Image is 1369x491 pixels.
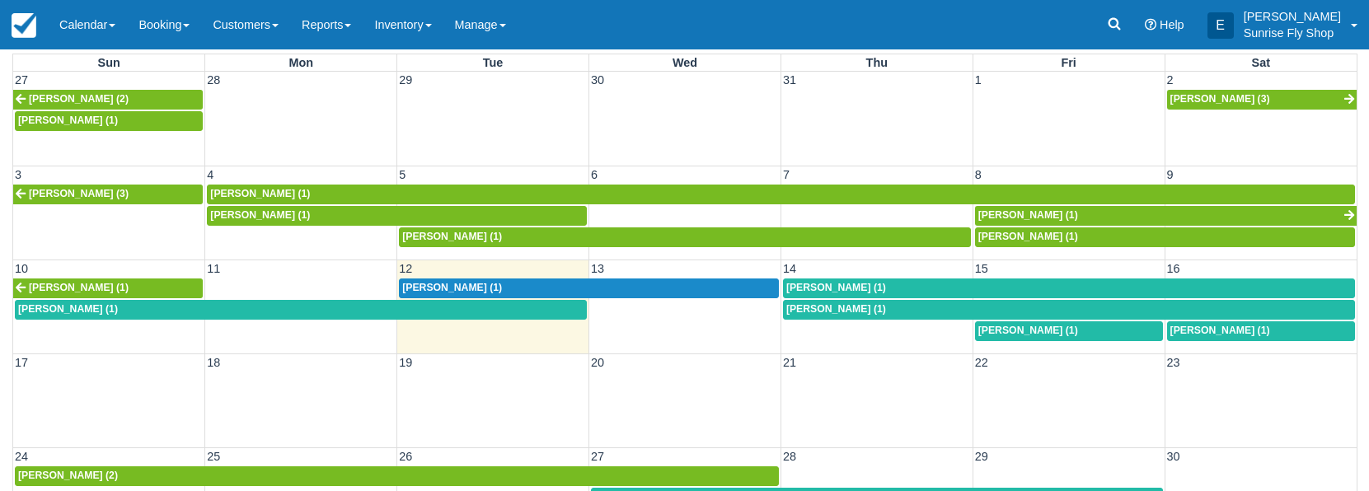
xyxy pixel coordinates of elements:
[15,111,203,131] a: [PERSON_NAME] (1)
[1244,25,1341,41] p: Sunrise Fly Shop
[783,278,1355,298] a: [PERSON_NAME] (1)
[1145,19,1156,30] i: Help
[589,168,599,181] span: 6
[781,73,798,87] span: 31
[978,209,1078,221] span: [PERSON_NAME] (1)
[397,450,414,463] span: 26
[978,231,1078,242] span: [PERSON_NAME] (1)
[397,73,414,87] span: 29
[973,168,983,181] span: 8
[589,73,606,87] span: 30
[402,282,502,293] span: [PERSON_NAME] (1)
[13,356,30,369] span: 17
[1165,168,1175,181] span: 9
[1170,325,1270,336] span: [PERSON_NAME] (1)
[29,93,129,105] span: [PERSON_NAME] (2)
[975,227,1355,247] a: [PERSON_NAME] (1)
[210,209,310,221] span: [PERSON_NAME] (1)
[781,168,791,181] span: 7
[973,73,983,87] span: 1
[786,282,886,293] span: [PERSON_NAME] (1)
[13,90,203,110] a: [PERSON_NAME] (2)
[973,356,990,369] span: 22
[29,282,129,293] span: [PERSON_NAME] (1)
[786,303,886,315] span: [PERSON_NAME] (1)
[781,450,798,463] span: 28
[1252,56,1270,69] span: Sat
[975,206,1357,226] a: [PERSON_NAME] (1)
[205,356,222,369] span: 18
[13,278,203,298] a: [PERSON_NAME] (1)
[1170,93,1270,105] span: [PERSON_NAME] (3)
[397,356,414,369] span: 19
[205,168,215,181] span: 4
[18,115,118,126] span: [PERSON_NAME] (1)
[15,300,587,320] a: [PERSON_NAME] (1)
[29,188,129,199] span: [PERSON_NAME] (3)
[673,56,697,69] span: Wed
[1061,56,1076,69] span: Fri
[210,188,310,199] span: [PERSON_NAME] (1)
[781,356,798,369] span: 21
[483,56,504,69] span: Tue
[397,262,414,275] span: 12
[783,300,1355,320] a: [PERSON_NAME] (1)
[973,262,990,275] span: 15
[402,231,502,242] span: [PERSON_NAME] (1)
[589,450,606,463] span: 27
[12,13,36,38] img: checkfront-main-nav-mini-logo.png
[589,356,606,369] span: 20
[781,262,798,275] span: 14
[205,262,222,275] span: 11
[397,168,407,181] span: 5
[205,73,222,87] span: 28
[1165,73,1175,87] span: 2
[18,303,118,315] span: [PERSON_NAME] (1)
[207,206,587,226] a: [PERSON_NAME] (1)
[866,56,888,69] span: Thu
[1160,18,1184,31] span: Help
[1165,262,1182,275] span: 16
[973,450,990,463] span: 29
[978,325,1078,336] span: [PERSON_NAME] (1)
[205,450,222,463] span: 25
[1165,356,1182,369] span: 23
[1165,450,1182,463] span: 30
[399,278,779,298] a: [PERSON_NAME] (1)
[13,168,23,181] span: 3
[13,73,30,87] span: 27
[1207,12,1234,39] div: E
[288,56,313,69] span: Mon
[13,262,30,275] span: 10
[975,321,1163,341] a: [PERSON_NAME] (1)
[13,185,203,204] a: [PERSON_NAME] (3)
[1244,8,1341,25] p: [PERSON_NAME]
[13,450,30,463] span: 24
[98,56,120,69] span: Sun
[399,227,971,247] a: [PERSON_NAME] (1)
[15,466,779,486] a: [PERSON_NAME] (2)
[18,470,118,481] span: [PERSON_NAME] (2)
[589,262,606,275] span: 13
[1167,321,1355,341] a: [PERSON_NAME] (1)
[207,185,1355,204] a: [PERSON_NAME] (1)
[1167,90,1357,110] a: [PERSON_NAME] (3)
